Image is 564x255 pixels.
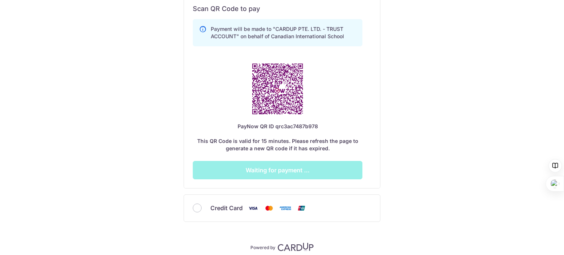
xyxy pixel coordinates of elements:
[278,243,314,251] img: CardUp
[193,204,371,213] div: Credit Card Visa Mastercard American Express Union Pay
[262,204,276,213] img: Mastercard
[210,204,243,212] span: Credit Card
[278,204,293,213] img: American Express
[244,55,311,123] img: PayNow QR Code
[238,123,274,129] span: PayNow QR ID
[193,4,371,13] h6: Scan QR Code to pay
[294,204,309,213] img: Union Pay
[250,243,275,251] p: Powered by
[193,123,362,152] div: This QR Code is valid for 15 minutes. Please refresh the page to generate a new QR code if it has...
[275,123,318,129] span: qrc3ac7487b978
[246,204,260,213] img: Visa
[211,25,356,40] p: Payment will be made to "CARDUP PTE. LTD. - TRUST ACCOUNT" on behalf of Canadian International Sc...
